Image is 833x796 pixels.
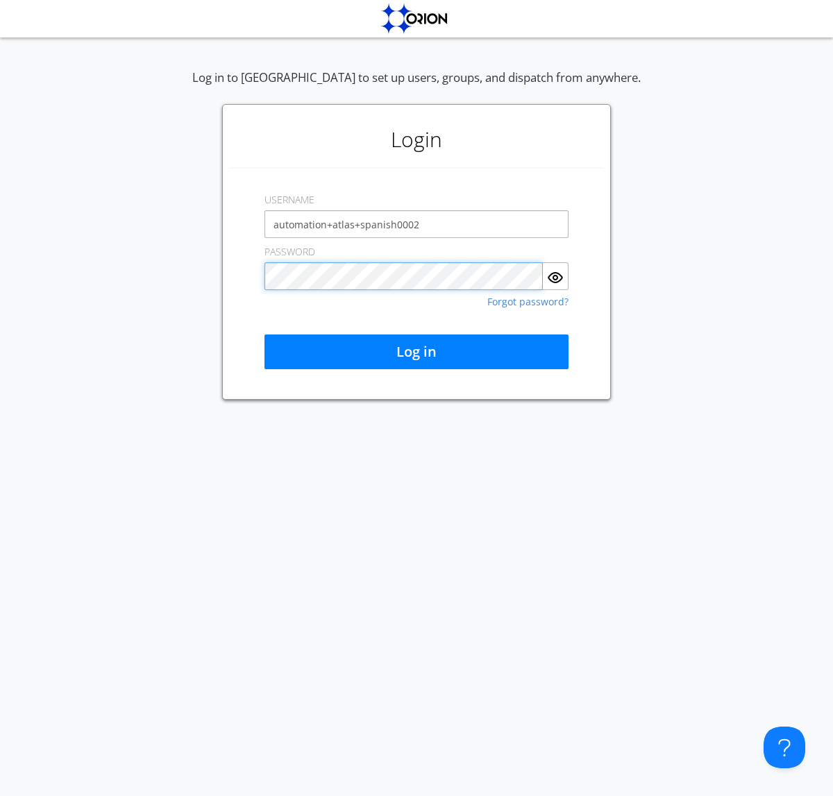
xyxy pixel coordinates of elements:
[264,193,314,207] label: USERNAME
[264,245,315,259] label: PASSWORD
[264,262,543,290] input: Password
[764,727,805,768] iframe: Toggle Customer Support
[264,335,569,369] button: Log in
[192,69,641,104] div: Log in to [GEOGRAPHIC_DATA] to set up users, groups, and dispatch from anywhere.
[487,297,569,307] a: Forgot password?
[230,112,603,167] h1: Login
[547,269,564,286] img: eye.svg
[543,262,569,290] button: Show Password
